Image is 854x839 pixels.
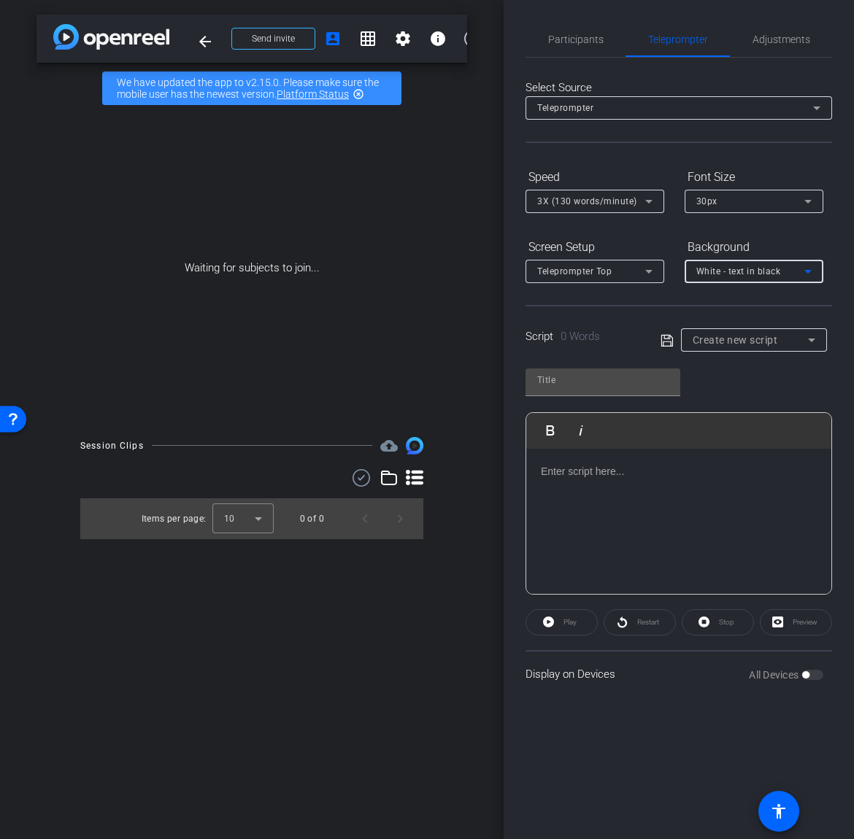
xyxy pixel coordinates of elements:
div: Select Source [526,80,832,96]
div: 0 of 0 [300,511,324,526]
span: Teleprompter [537,103,593,113]
img: Session clips [406,437,423,455]
mat-icon: info [429,30,447,47]
button: Previous page [347,501,382,536]
img: app-logo [53,24,169,50]
button: Send invite [231,28,315,50]
mat-icon: highlight_off [353,88,364,100]
div: Waiting for subjects to join... [36,114,467,422]
span: 0 Words [561,330,600,343]
button: Bold (Ctrl+B) [536,416,564,445]
mat-icon: account_box [324,30,342,47]
div: Background [685,235,823,260]
span: Teleprompter [648,34,708,45]
div: Screen Setup [526,235,664,260]
span: 30px [696,196,718,206]
input: Title [537,371,669,389]
button: Next page [382,501,418,536]
span: White - text in black [696,266,781,277]
mat-icon: arrow_back [196,33,214,50]
span: Participants [548,34,604,45]
mat-icon: grid_on [359,30,377,47]
mat-icon: accessibility [770,803,788,820]
span: Teleprompter Top [537,266,612,277]
div: Font Size [685,165,823,190]
span: Send invite [252,33,295,45]
div: Speed [526,165,664,190]
label: All Devices [749,668,801,682]
div: Session Clips [80,438,144,453]
mat-icon: cloud_upload [380,437,398,455]
span: Destinations for your clips [380,437,398,455]
button: Italic (Ctrl+I) [567,416,595,445]
div: Script [526,328,640,345]
mat-icon: settings [394,30,412,47]
div: Items per page: [142,511,207,526]
span: Adjustments [753,34,810,45]
div: We have updated the app to v2.15.0. Please make sure the mobile user has the newest version. [102,71,401,105]
span: Create new script [693,334,778,346]
span: 3X (130 words/minute) [537,196,637,206]
div: Display on Devices [526,650,832,697]
a: Platform Status [277,88,349,100]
